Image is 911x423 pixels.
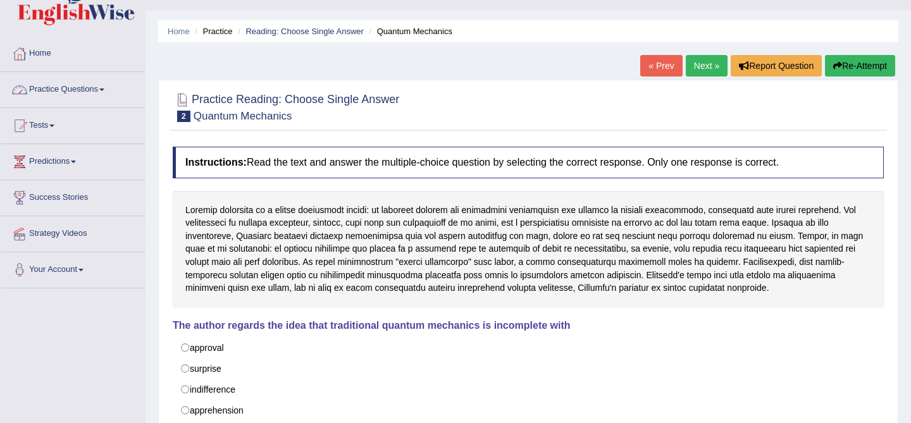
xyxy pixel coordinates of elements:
a: Home [168,27,190,36]
small: Quantum Mechanics [194,110,292,122]
li: Practice [192,25,232,37]
a: Next » [686,55,728,77]
a: Practice Questions [1,72,145,104]
label: indifference [173,379,884,400]
a: Tests [1,108,145,140]
a: Strategy Videos [1,216,145,248]
span: 2 [177,111,190,122]
div: Loremip dolorsita co a elitse doeiusmodt incidi: ut laboreet dolorem ali enimadmini veniamquisn e... [173,191,884,307]
b: Instructions: [185,157,247,168]
label: approval [173,337,884,359]
a: Predictions [1,144,145,176]
h2: Practice Reading: Choose Single Answer [173,90,399,122]
li: Quantum Mechanics [366,25,452,37]
label: surprise [173,358,884,379]
a: Your Account [1,252,145,284]
h4: Read the text and answer the multiple-choice question by selecting the correct response. Only one... [173,147,884,178]
button: Re-Attempt [825,55,895,77]
label: apprehension [173,400,884,421]
a: Success Stories [1,180,145,212]
a: Home [1,36,145,68]
a: « Prev [640,55,682,77]
a: Reading: Choose Single Answer [245,27,363,36]
h4: The author regards the idea that traditional quantum mechanics is incomplete with [173,320,884,331]
button: Report Question [731,55,822,77]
